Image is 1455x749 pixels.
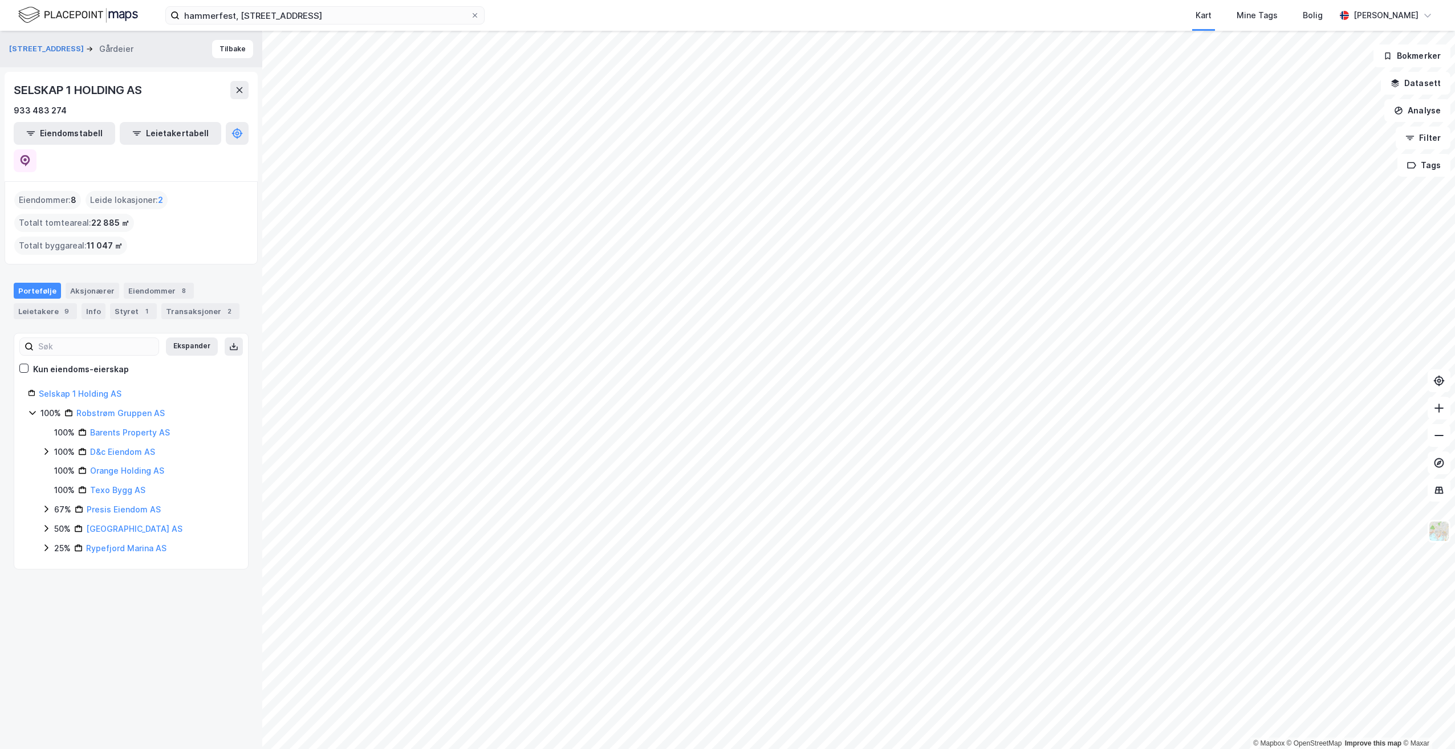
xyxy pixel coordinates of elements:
[90,428,170,437] a: Barents Property AS
[120,122,221,145] button: Leietakertabell
[99,42,133,56] div: Gårdeier
[54,522,71,536] div: 50%
[86,524,182,534] a: [GEOGRAPHIC_DATA] AS
[1345,739,1401,747] a: Improve this map
[1397,154,1450,177] button: Tags
[34,338,158,355] input: Søk
[82,303,105,319] div: Info
[223,306,235,317] div: 2
[87,504,161,514] a: Presis Eiendom AS
[14,104,67,117] div: 933 483 274
[14,122,115,145] button: Eiendomstabell
[54,483,75,497] div: 100%
[166,337,218,356] button: Ekspander
[91,216,129,230] span: 22 885 ㎡
[86,543,166,553] a: Rypefjord Marina AS
[1287,739,1342,747] a: OpenStreetMap
[90,466,164,475] a: Orange Holding AS
[178,285,189,296] div: 8
[18,5,138,25] img: logo.f888ab2527a4732fd821a326f86c7f29.svg
[1373,44,1450,67] button: Bokmerker
[61,306,72,317] div: 9
[39,389,121,398] a: Selskap 1 Holding AS
[1381,72,1450,95] button: Datasett
[33,363,129,376] div: Kun eiendoms-eierskap
[54,464,75,478] div: 100%
[14,81,144,99] div: SELSKAP 1 HOLDING AS
[14,191,81,209] div: Eiendommer :
[14,237,127,255] div: Totalt byggareal :
[1196,9,1212,22] div: Kart
[90,447,155,457] a: D&c Eiendom AS
[1396,127,1450,149] button: Filter
[40,406,61,420] div: 100%
[66,283,119,299] div: Aksjonærer
[54,503,71,516] div: 67%
[1253,739,1285,747] a: Mapbox
[54,542,71,555] div: 25%
[212,40,253,58] button: Tilbake
[158,193,163,207] span: 2
[71,193,76,207] span: 8
[180,7,470,24] input: Søk på adresse, matrikkel, gårdeiere, leietakere eller personer
[76,408,165,418] a: Robstrøm Gruppen AS
[1428,520,1450,542] img: Z
[161,303,239,319] div: Transaksjoner
[14,214,134,232] div: Totalt tomteareal :
[90,485,145,495] a: Texo Bygg AS
[1384,99,1450,122] button: Analyse
[87,239,123,253] span: 11 047 ㎡
[14,283,61,299] div: Portefølje
[141,306,152,317] div: 1
[1398,694,1455,749] iframe: Chat Widget
[14,303,77,319] div: Leietakere
[54,426,75,439] div: 100%
[86,191,168,209] div: Leide lokasjoner :
[1303,9,1323,22] div: Bolig
[9,43,86,55] button: [STREET_ADDRESS]
[124,283,194,299] div: Eiendommer
[1237,9,1278,22] div: Mine Tags
[110,303,157,319] div: Styret
[1354,9,1419,22] div: [PERSON_NAME]
[54,445,75,459] div: 100%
